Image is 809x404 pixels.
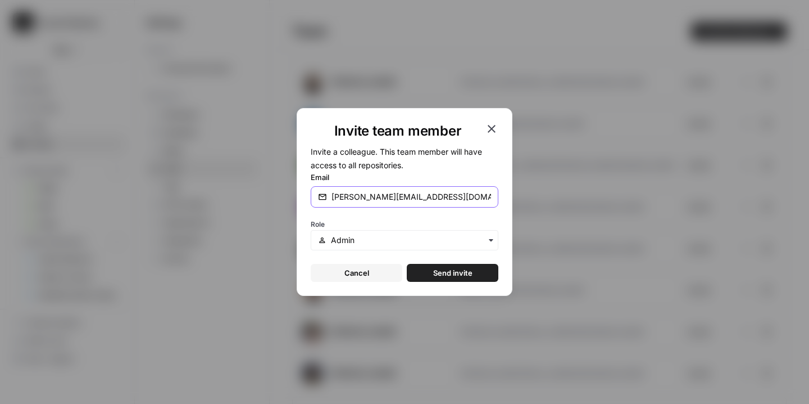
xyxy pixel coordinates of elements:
[311,122,485,140] h1: Invite team member
[407,264,498,282] button: Send invite
[311,264,402,282] button: Cancel
[331,235,491,246] input: Admin
[344,267,369,279] span: Cancel
[433,267,472,279] span: Send invite
[311,147,482,170] span: Invite a colleague. This team member will have access to all repositories.
[311,172,498,183] label: Email
[311,220,325,228] span: Role
[331,191,491,203] input: email@company.com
